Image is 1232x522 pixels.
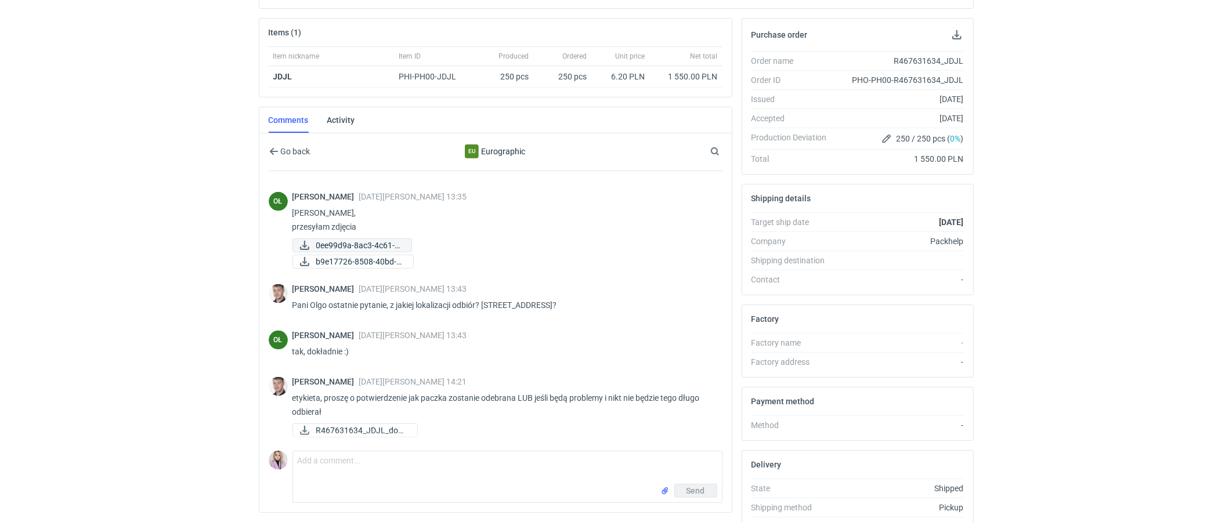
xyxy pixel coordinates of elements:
div: b9e17726-8508-40bd-8c1e-38741345288b.jpeg [292,255,409,269]
div: Pickup [836,502,964,513]
div: Shipping method [752,502,836,513]
div: - [836,337,964,349]
div: Issued [752,93,836,105]
img: Maciej Sikora [269,377,288,396]
div: Total [752,153,836,165]
span: Net total [691,52,718,61]
div: Packhelp [836,235,964,247]
h2: Items (1) [269,28,302,37]
div: [DATE] [836,113,964,124]
div: Contact [752,274,836,285]
div: Olga Łopatowicz [269,331,288,350]
a: 0ee99d9a-8ac3-4c61-8... [292,238,412,252]
h2: Delivery [752,460,782,469]
div: Company [752,235,836,247]
span: Ordered [563,52,587,61]
span: [DATE][PERSON_NAME] 13:43 [359,284,467,293]
p: [PERSON_NAME], przesyłam zdjęcia [292,206,713,234]
span: Produced [499,52,529,61]
span: R467631634_JDJL_dodr... [316,424,408,437]
div: Order ID [752,74,836,86]
div: Shipped [836,483,964,494]
div: 1 550.00 PLN [655,71,718,82]
div: Production Deviation [752,132,836,146]
span: [DATE][PERSON_NAME] 13:43 [359,331,467,340]
span: 0ee99d9a-8ac3-4c61-8... [316,239,402,252]
span: b9e17726-8508-40bd-8... [316,255,404,268]
div: 250 pcs [534,66,592,88]
h2: Purchase order [752,30,808,39]
span: Go back [279,147,310,155]
div: PHI-PH00-JDJL [399,71,477,82]
button: Go back [269,144,311,158]
div: 6.20 PLN [597,71,645,82]
div: 0ee99d9a-8ac3-4c61-8d89-2dcbcdcb8be1.jpeg [292,238,409,252]
a: R467631634_JDJL_dodr... [292,423,418,437]
a: JDJL [273,72,292,81]
div: Accepted [752,113,836,124]
div: 250 pcs [482,66,534,88]
span: Item ID [399,52,421,61]
div: Olga Łopatowicz [269,192,288,211]
div: - [836,419,964,431]
span: [DATE][PERSON_NAME] 14:21 [359,377,467,386]
div: Factory address [752,356,836,368]
div: R467631634_JDJL_dodruk.pdf [292,423,409,437]
h2: Factory [752,314,779,324]
span: 250 / 250 pcs ( ) [896,133,963,144]
span: [PERSON_NAME] [292,377,359,386]
span: [PERSON_NAME] [292,331,359,340]
div: Shipping destination [752,255,836,266]
input: Search [708,144,745,158]
figcaption: Eu [465,144,479,158]
p: tak, dokładnie :) [292,345,713,358]
figcaption: OŁ [269,331,288,350]
div: State [752,483,836,494]
div: - [836,274,964,285]
div: Method [752,419,836,431]
p: etykieta, proszę o potwierdzenie jak paczka zostanie odebrana LUB jeśli będą problemy i nikt nie ... [292,391,713,419]
span: [DATE][PERSON_NAME] 13:35 [359,192,467,201]
div: Target ship date [752,216,836,228]
h2: Shipping details [752,194,811,203]
span: 0% [950,134,960,143]
a: Comments [269,107,309,133]
button: Send [674,484,717,498]
span: Unit price [616,52,645,61]
h2: Payment method [752,397,815,406]
div: Eurographic [400,144,590,158]
button: Edit production Deviation [880,132,894,146]
span: [PERSON_NAME] [292,192,359,201]
div: PHO-PH00-R467631634_JDJL [836,74,964,86]
div: 1 550.00 PLN [836,153,964,165]
div: [DATE] [836,93,964,105]
button: Download PO [950,28,964,42]
div: Order name [752,55,836,67]
div: Eurographic [465,144,479,158]
figcaption: OŁ [269,192,288,211]
span: Item nickname [273,52,320,61]
img: Maciej Sikora [269,284,288,303]
a: b9e17726-8508-40bd-8... [292,255,414,269]
span: [PERSON_NAME] [292,284,359,293]
div: Factory name [752,337,836,349]
span: Send [687,487,705,495]
a: Activity [327,107,355,133]
strong: [DATE] [939,217,963,227]
p: Pani Olgo ostatnie pytanie, z jakiej lokalizacji odbiór? [STREET_ADDRESS]? [292,298,713,312]
div: R467631634_JDJL [836,55,964,67]
div: - [836,356,964,368]
img: Klaudia Wiśniewska [269,451,288,470]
